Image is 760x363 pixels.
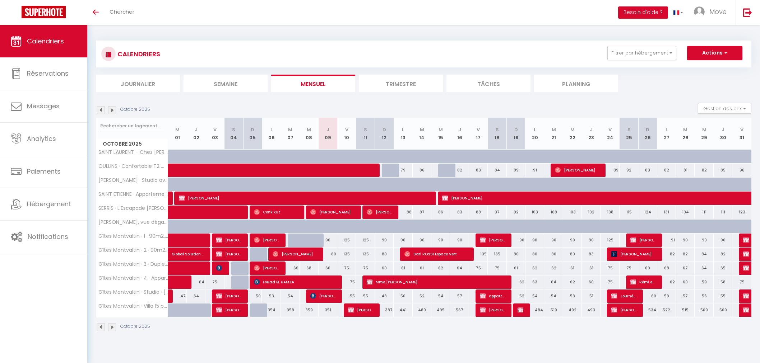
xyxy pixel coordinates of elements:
[695,275,713,289] div: 59
[525,261,544,275] div: 62
[676,206,695,219] div: 134
[702,126,706,133] abbr: M
[480,303,505,317] span: [PERSON_NAME]
[695,261,713,275] div: 64
[657,247,676,261] div: 82
[243,118,262,150] th: 05
[27,134,56,143] span: Analytics
[714,303,732,317] div: 509
[27,37,64,46] span: Calendriers
[732,164,751,177] div: 96
[714,275,732,289] div: 58
[630,233,655,247] span: [PERSON_NAME]
[657,234,676,247] div: 91
[544,303,563,317] div: 510
[618,6,668,19] button: Besoin d'aide ?
[676,261,695,275] div: 67
[732,275,751,289] div: 75
[469,247,488,261] div: 135
[27,102,60,110] span: Messages
[375,303,394,317] div: 387
[375,118,394,150] th: 12
[695,303,713,317] div: 509
[638,206,657,219] div: 124
[116,46,160,62] h3: CALENDRIERS
[714,206,732,219] div: 111
[714,261,732,275] div: 65
[732,206,751,219] div: 123
[507,289,525,303] div: 52
[507,206,525,219] div: 92
[601,261,619,275] div: 75
[367,205,391,219] span: [PERSON_NAME]
[431,206,450,219] div: 86
[402,126,404,133] abbr: L
[507,118,525,150] th: 19
[630,275,655,289] span: Rémi et [PERSON_NAME]
[676,234,695,247] div: 90
[563,206,582,219] div: 103
[394,234,412,247] div: 90
[97,275,169,281] span: Gîtes Montvaltin · 4 · Appartement T2 52m²
[458,126,461,133] abbr: J
[431,261,450,275] div: 62
[216,303,241,317] span: [PERSON_NAME]
[582,289,601,303] div: 51
[450,118,469,150] th: 16
[450,303,469,317] div: 567
[514,126,518,133] abbr: D
[507,275,525,289] div: 62
[601,118,619,150] th: 24
[507,247,525,261] div: 80
[337,234,356,247] div: 125
[254,233,279,247] span: [PERSON_NAME]
[375,261,394,275] div: 60
[488,164,506,177] div: 84
[413,164,431,177] div: 86
[262,118,281,150] th: 06
[687,46,742,60] button: Actions
[168,118,187,150] th: 01
[232,126,235,133] abbr: S
[694,6,705,17] img: ...
[97,261,169,267] span: Gîtes Montvaltin · 3 · Duplex 65 m2, 2 chambres
[676,118,695,150] th: 28
[345,126,348,133] abbr: V
[582,261,601,275] div: 61
[413,206,431,219] div: 87
[337,261,356,275] div: 75
[224,118,243,150] th: 04
[319,118,337,150] th: 09
[714,118,732,150] th: 30
[582,206,601,219] div: 102
[518,303,524,317] span: bloquée pour Prestataire de ménage
[534,75,618,92] li: Planning
[364,126,367,133] abbr: S
[638,261,657,275] div: 69
[310,289,335,303] span: [PERSON_NAME]
[695,234,713,247] div: 90
[646,126,649,133] abbr: D
[469,164,488,177] div: 83
[281,118,300,150] th: 07
[488,118,506,150] th: 18
[555,163,598,177] span: [PERSON_NAME]
[638,289,657,303] div: 60
[213,126,217,133] abbr: V
[563,247,582,261] div: 80
[28,232,68,241] span: Notifications
[582,234,601,247] div: 90
[638,303,657,317] div: 534
[544,118,563,150] th: 21
[168,247,187,261] a: Global Solution Habitat
[740,126,743,133] abbr: V
[383,126,386,133] abbr: D
[544,275,563,289] div: 64
[695,247,713,261] div: 84
[195,126,198,133] abbr: J
[97,247,169,253] span: Gîtes Montvaltin · 2 · 90m2, RDC, 3 chambres & cuisine
[187,289,205,303] div: 64
[620,118,638,150] th: 25
[205,118,224,150] th: 03
[480,289,505,303] span: appartement bloqué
